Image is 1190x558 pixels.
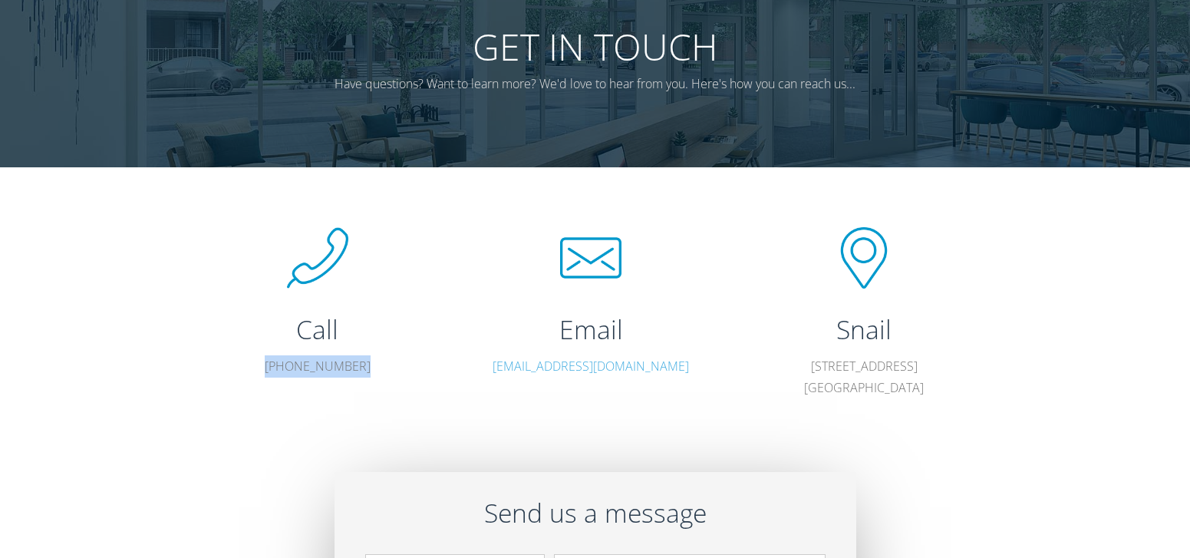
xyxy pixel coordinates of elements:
[493,358,689,375] a: [EMAIL_ADDRESS][DOMAIN_NAME]
[487,312,694,348] h2: Email
[327,25,864,69] h1: Get In Touch
[760,312,967,348] h2: Snail
[327,73,864,95] p: Have questions? Want to learn more? We'd love to hear from you. Here's how you can reach us...
[760,355,967,400] p: [STREET_ADDRESS] [GEOGRAPHIC_DATA]
[214,355,421,378] p: [PHONE_NUMBER]
[365,495,826,531] h2: Send us a message
[214,312,421,348] h2: Call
